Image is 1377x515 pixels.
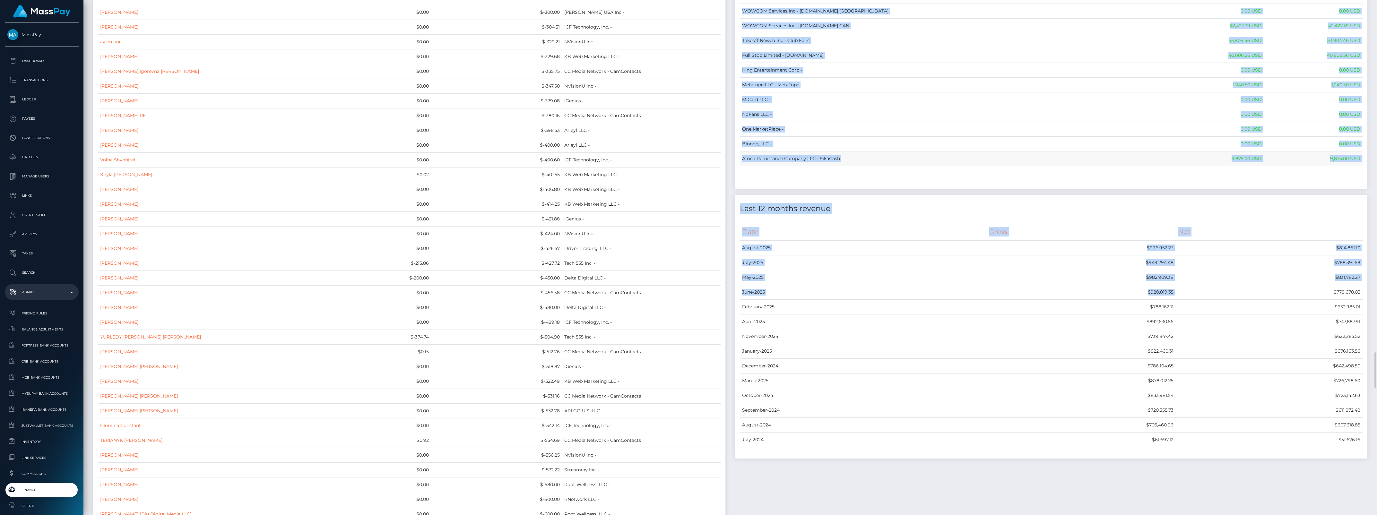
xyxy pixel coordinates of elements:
[5,284,79,300] a: Admin
[740,241,987,255] td: August-2025
[987,255,1176,270] td: $949,294.48
[5,130,79,146] a: Cancellations
[354,492,431,507] td: $0.00
[5,265,79,281] a: Search
[100,216,138,222] a: [PERSON_NAME]
[354,108,431,123] td: $0.00
[5,168,79,185] a: Manage Users
[7,268,76,278] p: Search
[1171,48,1264,63] td: 40,606.56 USD
[354,374,431,389] td: $0.00
[100,9,138,15] a: [PERSON_NAME]
[1171,19,1264,33] td: 42,427.39 USD
[740,203,1363,214] h4: Last 12 months revenue
[562,197,721,211] td: KB Web Marketing LLC -
[562,359,721,374] td: iGenius -
[987,241,1176,255] td: $996,952.23
[7,114,76,124] p: Payees
[431,492,562,507] td: $-600.00
[1176,329,1363,344] td: $622,285.52
[740,359,987,373] td: December-2024
[431,49,562,64] td: $-329.68
[5,403,79,416] a: Ibanera Bank Accounts
[562,20,721,34] td: ICF Technology, Inc. -
[562,108,721,123] td: CC Media Network - CamContacts
[1176,223,1363,241] th: Net
[7,95,76,104] p: Ledger
[354,20,431,34] td: $0.00
[431,197,562,211] td: $-414.25
[100,201,138,207] a: [PERSON_NAME]
[7,454,76,461] span: Link Services
[100,378,138,384] a: [PERSON_NAME]
[431,256,562,270] td: $-427.72
[562,462,721,477] td: Streamray Inc. -
[354,79,431,93] td: $0.00
[1264,107,1363,122] td: 0.00 USD
[7,374,76,381] span: MCB Bank Accounts
[7,29,18,40] img: MassPay
[100,349,138,355] a: [PERSON_NAME]
[7,287,76,297] p: Admin
[1176,359,1363,373] td: $642,498.50
[354,418,431,433] td: $0.00
[740,78,1171,92] td: Metatope LLC - MetaTope
[431,152,562,167] td: $-400.60
[100,482,138,487] a: [PERSON_NAME]
[431,330,562,344] td: $-504.90
[740,19,1171,33] td: WOWCOM Services Inc - [DOMAIN_NAME] CAN
[740,107,1171,122] td: NoFans LLC -
[740,373,987,388] td: March-2025
[740,63,1171,78] td: King Entertainment Corp -
[431,418,562,433] td: $-542.14
[431,79,562,93] td: $-347.50
[1264,137,1363,151] td: 0.00 USD
[1264,63,1363,78] td: 0.00 USD
[354,226,431,241] td: $0.00
[562,79,721,93] td: NVisionU Inc -
[740,223,987,241] th: Date
[431,182,562,197] td: $-406.80
[987,359,1176,373] td: $786,104.65
[7,342,76,349] span: Fortress Bank Accounts
[431,270,562,285] td: $-450.00
[5,467,79,481] a: Commissions
[987,270,1176,285] td: $982,909.38
[562,374,721,389] td: KB Web Marketing LLC -
[562,152,721,167] td: ICF Technology, Inc. -
[5,499,79,513] a: Clients
[740,92,1171,107] td: MiCard LLC -
[354,34,431,49] td: $0.00
[5,149,79,165] a: Batches
[987,388,1176,403] td: $833,981.54
[100,305,138,310] a: [PERSON_NAME]
[100,68,199,74] a: [PERSON_NAME] Igorevna [PERSON_NAME]
[740,388,987,403] td: October-2024
[562,167,721,182] td: KB Web Marketing LLC -
[7,191,76,201] p: Links
[13,5,70,18] img: MassPay Logo
[354,123,431,138] td: $0.00
[7,326,76,333] span: Balance Adjustments
[562,182,721,197] td: KB Web Marketing LLC -
[1176,255,1363,270] td: $788,391.68
[5,322,79,336] a: Balance Adjustments
[354,152,431,167] td: $0.00
[100,319,138,325] a: [PERSON_NAME]
[354,138,431,152] td: $0.00
[354,300,431,315] td: $0.00
[100,452,138,458] a: [PERSON_NAME]
[7,486,76,494] span: Finance
[431,374,562,389] td: $-522.49
[5,435,79,449] a: Inventory
[5,111,79,127] a: Payees
[354,270,431,285] td: $-200.00
[1264,4,1363,19] td: 0.00 USD
[1171,137,1264,151] td: 0.00 USD
[740,418,987,433] td: August-2024
[354,197,431,211] td: $0.00
[354,389,431,403] td: $0.00
[100,172,152,177] a: Khyla [PERSON_NAME]
[431,93,562,108] td: $-379.08
[7,502,76,510] span: Clients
